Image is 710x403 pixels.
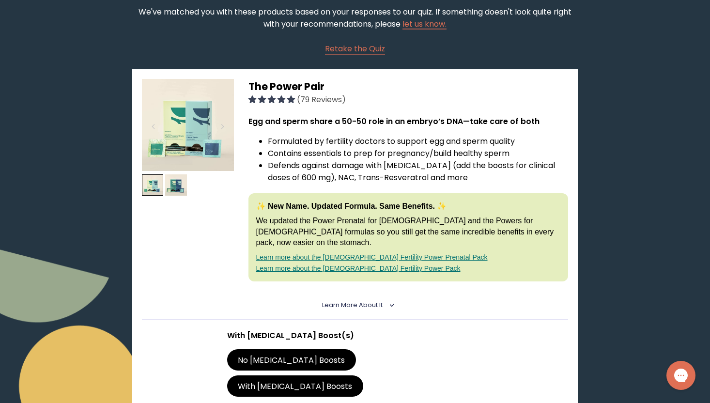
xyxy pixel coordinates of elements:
strong: ✨ New Name. Updated Formula. Same Benefits. ✨ [256,202,447,210]
label: With [MEDICAL_DATA] Boosts [227,375,363,397]
img: thumbnail image [142,79,234,171]
p: We've matched you with these products based on your responses to our quiz. If something doesn't l... [132,6,578,30]
a: Retake the Quiz [325,43,385,55]
li: Defends against damage with [MEDICAL_DATA] (add the boosts for clinical doses of 600 mg), NAC, Tr... [268,159,569,184]
a: Learn more about the [DEMOGRAPHIC_DATA] Fertility Power Prenatal Pack [256,253,488,261]
strong: Egg and sperm share a 50-50 role in an embryo’s DNA—take care of both [248,116,540,127]
img: thumbnail image [165,174,187,196]
label: No [MEDICAL_DATA] Boosts [227,349,356,371]
span: (79 Reviews) [297,94,346,105]
span: Learn More About it [322,301,383,309]
span: 4.92 stars [248,94,297,105]
a: let us know. [402,18,447,30]
i: < [386,303,394,308]
p: With [MEDICAL_DATA] Boost(s) [227,329,483,341]
summary: Learn More About it < [322,301,387,310]
iframe: Gorgias live chat messenger [662,357,700,393]
span: The Power Pair [248,79,324,93]
p: We updated the Power Prenatal for [DEMOGRAPHIC_DATA] and the Powers for [DEMOGRAPHIC_DATA] formul... [256,216,561,248]
a: Learn more about the [DEMOGRAPHIC_DATA] Fertility Power Pack [256,264,461,272]
span: Retake the Quiz [325,43,385,54]
img: thumbnail image [142,174,164,196]
li: Contains essentials to prep for pregnancy/build healthy sperm [268,147,569,159]
li: Formulated by fertility doctors to support egg and sperm quality [268,135,569,147]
